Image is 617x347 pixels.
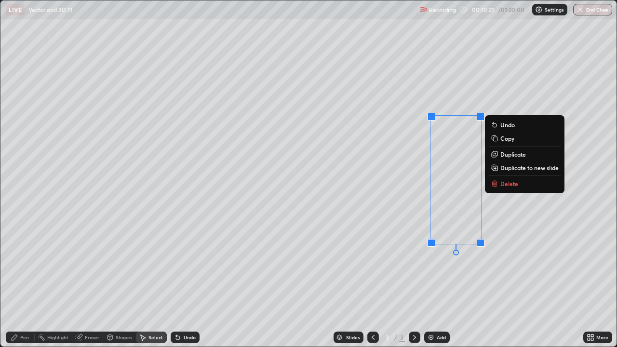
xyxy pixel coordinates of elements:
[500,180,518,187] p: Delete
[116,335,132,340] div: Shapes
[429,6,456,13] p: Recording
[184,335,196,340] div: Undo
[500,134,514,142] p: Copy
[20,335,29,340] div: Pen
[148,335,163,340] div: Select
[489,162,561,173] button: Duplicate to new slide
[596,335,608,340] div: More
[545,7,563,12] p: Settings
[419,6,427,13] img: recording.375f2c34.svg
[489,178,561,189] button: Delete
[394,334,397,340] div: /
[500,164,559,172] p: Duplicate to new slide
[489,148,561,160] button: Duplicate
[346,335,360,340] div: Slides
[489,133,561,144] button: Copy
[437,335,446,340] div: Add
[500,150,526,158] p: Duplicate
[535,6,543,13] img: class-settings-icons
[85,335,99,340] div: Eraser
[573,4,612,15] button: End Class
[9,6,22,13] p: LIVE
[427,334,435,341] img: add-slide-button
[577,6,584,13] img: end-class-cross
[500,121,515,129] p: Undo
[47,335,68,340] div: Highlight
[383,334,392,340] div: 3
[28,6,72,13] p: Vector and 3D 11
[489,119,561,131] button: Undo
[399,333,405,342] div: 3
